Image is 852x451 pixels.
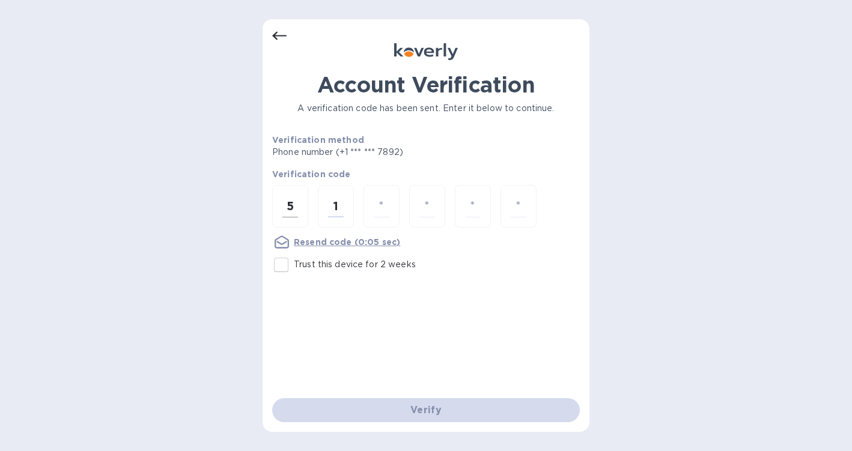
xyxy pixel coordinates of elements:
u: Resend code (0:05 sec) [294,237,400,247]
h1: Account Verification [272,72,580,97]
p: Phone number (+1 *** *** 7892) [272,146,495,159]
p: Verification code [272,168,580,180]
b: Verification method [272,135,364,145]
p: A verification code has been sent. Enter it below to continue. [272,102,580,115]
p: Trust this device for 2 weeks [294,258,416,271]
